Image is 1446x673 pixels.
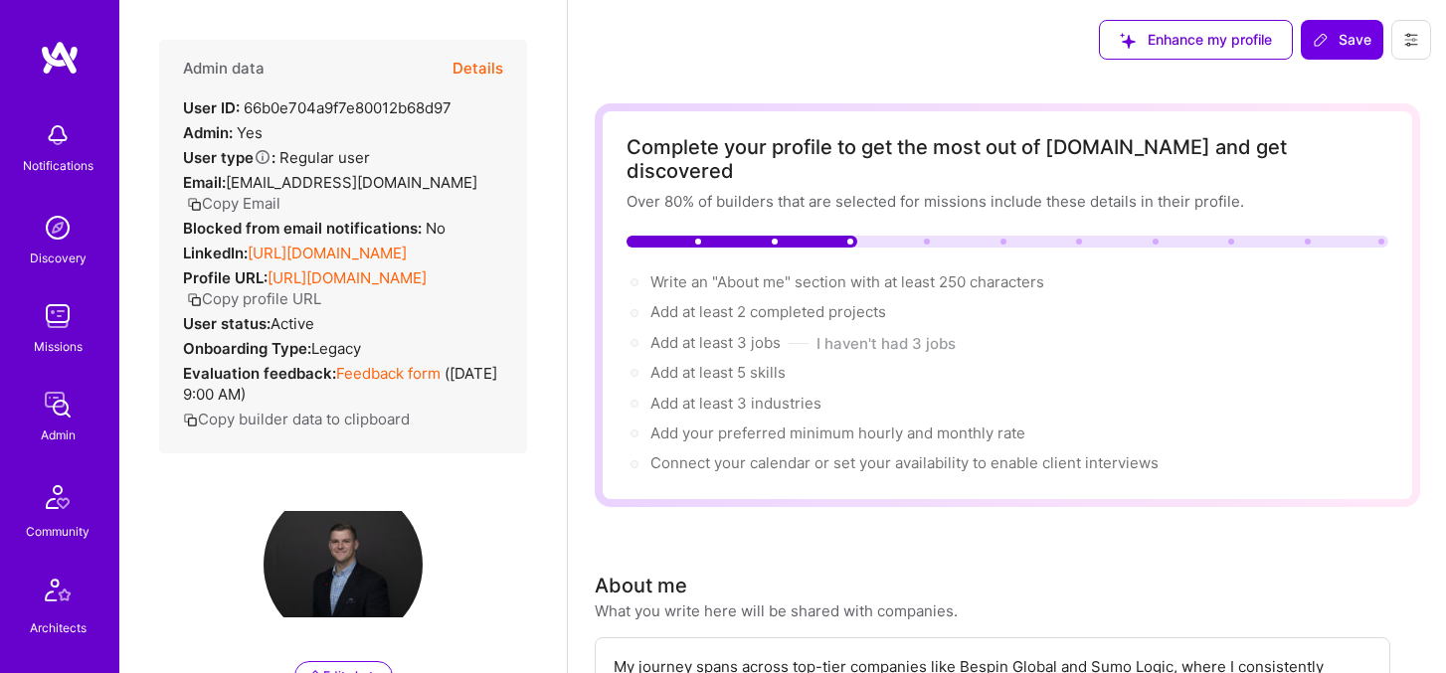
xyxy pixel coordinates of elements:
[183,219,426,238] strong: Blocked from email notifications:
[650,302,886,321] span: Add at least 2 completed projects
[183,123,233,142] strong: Admin:
[650,363,786,382] span: Add at least 5 skills
[183,148,275,167] strong: User type :
[816,333,956,354] button: I haven't had 3 jobs
[311,339,361,358] span: legacy
[627,135,1388,183] div: Complete your profile to get the most out of [DOMAIN_NAME] and get discovered
[627,191,1388,212] div: Over 80% of builders that are selected for missions include these details in their profile.
[38,115,78,155] img: bell
[30,248,87,268] div: Discovery
[183,314,271,333] strong: User status:
[183,218,446,239] div: No
[595,571,687,600] div: About me
[183,97,452,118] div: 66b0e704a9f7e80012b68d97
[23,155,93,176] div: Notifications
[226,173,477,192] span: [EMAIL_ADDRESS][DOMAIN_NAME]
[30,617,87,638] div: Architects
[183,60,265,78] h4: Admin data
[38,296,78,336] img: teamwork
[271,314,314,333] span: Active
[336,364,441,383] a: Feedback form
[183,244,248,262] strong: LinkedIn:
[1301,20,1383,60] button: Save
[41,424,76,445] div: Admin
[264,485,423,644] img: User Avatar
[183,147,370,168] div: Regular user
[183,268,268,287] strong: Profile URL:
[268,268,427,287] a: [URL][DOMAIN_NAME]
[595,600,958,621] div: What you write here will be shared with companies.
[183,98,240,117] strong: User ID:
[650,272,1048,291] span: Write an "About me" section with at least 250 characters
[452,40,503,97] button: Details
[34,336,83,357] div: Missions
[183,364,336,383] strong: Evaluation feedback:
[34,473,82,521] img: Community
[183,122,263,143] div: Yes
[183,339,311,358] strong: Onboarding Type:
[650,453,1159,472] span: Connect your calendar or set your availability to enable client interviews
[183,173,226,192] strong: Email:
[38,385,78,424] img: admin teamwork
[650,333,781,352] span: Add at least 3 jobs
[187,197,202,212] i: icon Copy
[254,148,271,166] i: Help
[650,423,1025,442] span: Add your preferred minimum hourly and monthly rate
[26,521,90,542] div: Community
[183,413,198,427] i: icon Copy
[183,409,410,429] button: Copy builder data to clipboard
[183,363,503,405] div: ( [DATE] 9:00 AM )
[187,288,321,309] button: Copy profile URL
[40,40,80,76] img: logo
[650,394,821,413] span: Add at least 3 industries
[187,193,280,214] button: Copy Email
[248,244,407,262] a: [URL][DOMAIN_NAME]
[187,292,202,307] i: icon Copy
[1313,30,1371,50] span: Save
[1301,20,1383,60] div: null
[34,570,82,617] img: Architects
[38,208,78,248] img: discovery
